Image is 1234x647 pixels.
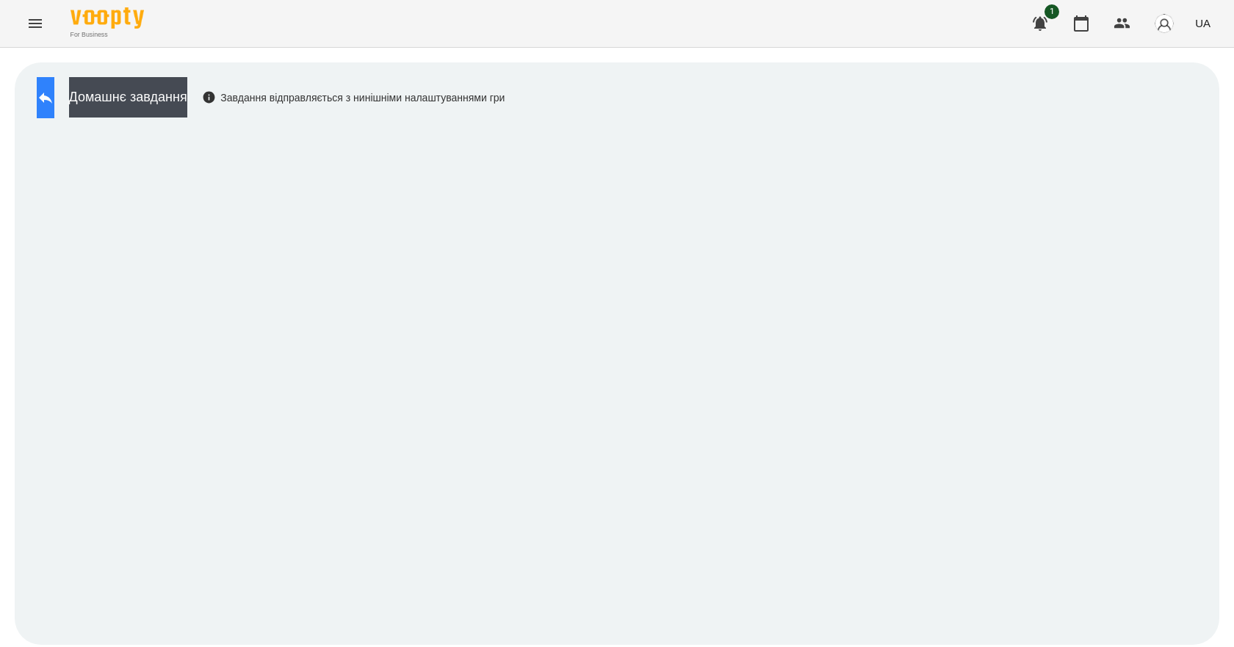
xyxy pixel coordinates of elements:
button: Домашнє завдання [69,77,187,118]
div: Завдання відправляється з нинішніми налаштуваннями гри [202,90,505,105]
span: UA [1195,15,1210,31]
span: 1 [1044,4,1059,19]
img: Voopty Logo [71,7,144,29]
img: avatar_s.png [1154,13,1175,34]
span: For Business [71,30,144,40]
button: Menu [18,6,53,41]
button: UA [1189,10,1216,37]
